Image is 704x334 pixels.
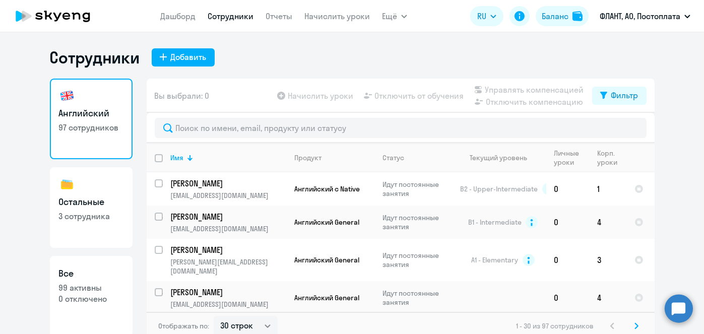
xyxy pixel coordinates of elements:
p: [EMAIL_ADDRESS][DOMAIN_NAME] [171,191,286,200]
div: Фильтр [611,89,638,101]
div: Текущий уровень [470,153,527,162]
p: ФЛАНТ, АО, Постоплата [600,10,680,22]
p: [PERSON_NAME] [171,178,285,189]
td: 0 [546,206,590,239]
span: A1 - Elementary [472,255,519,264]
td: 4 [590,206,626,239]
td: 0 [546,172,590,206]
a: Отчеты [266,11,292,21]
span: RU [477,10,486,22]
td: 1 [590,172,626,206]
p: Идут постоянные занятия [383,180,452,198]
button: RU [470,6,503,26]
p: [PERSON_NAME][EMAIL_ADDRESS][DOMAIN_NAME] [171,257,286,276]
span: Английский General [295,293,360,302]
p: [EMAIL_ADDRESS][DOMAIN_NAME] [171,224,286,233]
input: Поиск по имени, email, продукту или статусу [155,118,647,138]
a: [PERSON_NAME] [171,244,286,255]
p: 97 сотрудников [59,122,123,133]
h1: Сотрудники [50,47,140,68]
img: english [59,88,75,104]
div: Имя [171,153,184,162]
h3: Все [59,267,123,280]
div: Корп. уроки [598,149,626,167]
a: [PERSON_NAME] [171,178,286,189]
h3: Остальные [59,195,123,209]
p: 3 сотрудника [59,211,123,222]
td: 0 [546,281,590,314]
div: Личные уроки [554,149,589,167]
img: others [59,176,75,192]
p: Идут постоянные занятия [383,289,452,307]
span: Ещё [382,10,397,22]
a: Сотрудники [208,11,253,21]
p: 99 активны [59,282,123,293]
p: [PERSON_NAME] [171,244,285,255]
button: ФЛАНТ, АО, Постоплата [595,4,695,28]
button: Добавить [152,48,215,66]
span: Английский General [295,218,360,227]
a: Дашборд [160,11,196,21]
p: [PERSON_NAME] [171,211,285,222]
a: [PERSON_NAME] [171,287,286,298]
p: Идут постоянные занятия [383,251,452,269]
p: [PERSON_NAME] [171,287,285,298]
td: 3 [590,239,626,281]
td: 4 [590,281,626,314]
a: Остальные3 сотрудника [50,167,133,248]
a: [PERSON_NAME] [171,211,286,222]
span: B1 - Intermediate [468,218,522,227]
button: Ещё [382,6,407,26]
p: Идут постоянные занятия [383,213,452,231]
div: Имя [171,153,286,162]
div: Статус [383,153,405,162]
p: [EMAIL_ADDRESS][DOMAIN_NAME] [171,300,286,309]
h3: Английский [59,107,123,120]
span: B2 - Upper-Intermediate [461,184,538,193]
div: Баланс [542,10,568,22]
div: Продукт [295,153,322,162]
a: Английский97 сотрудников [50,79,133,159]
span: Отображать по: [159,321,210,330]
button: Фильтр [592,87,647,105]
button: Балансbalance [536,6,589,26]
p: 0 отключено [59,293,123,304]
a: Начислить уроки [304,11,370,21]
div: Текущий уровень [461,153,546,162]
span: Английский General [295,255,360,264]
td: 0 [546,239,590,281]
div: Добавить [171,51,207,63]
span: 1 - 30 из 97 сотрудников [517,321,594,330]
img: balance [572,11,583,21]
span: Вы выбрали: 0 [155,90,210,102]
span: Английский с Native [295,184,360,193]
